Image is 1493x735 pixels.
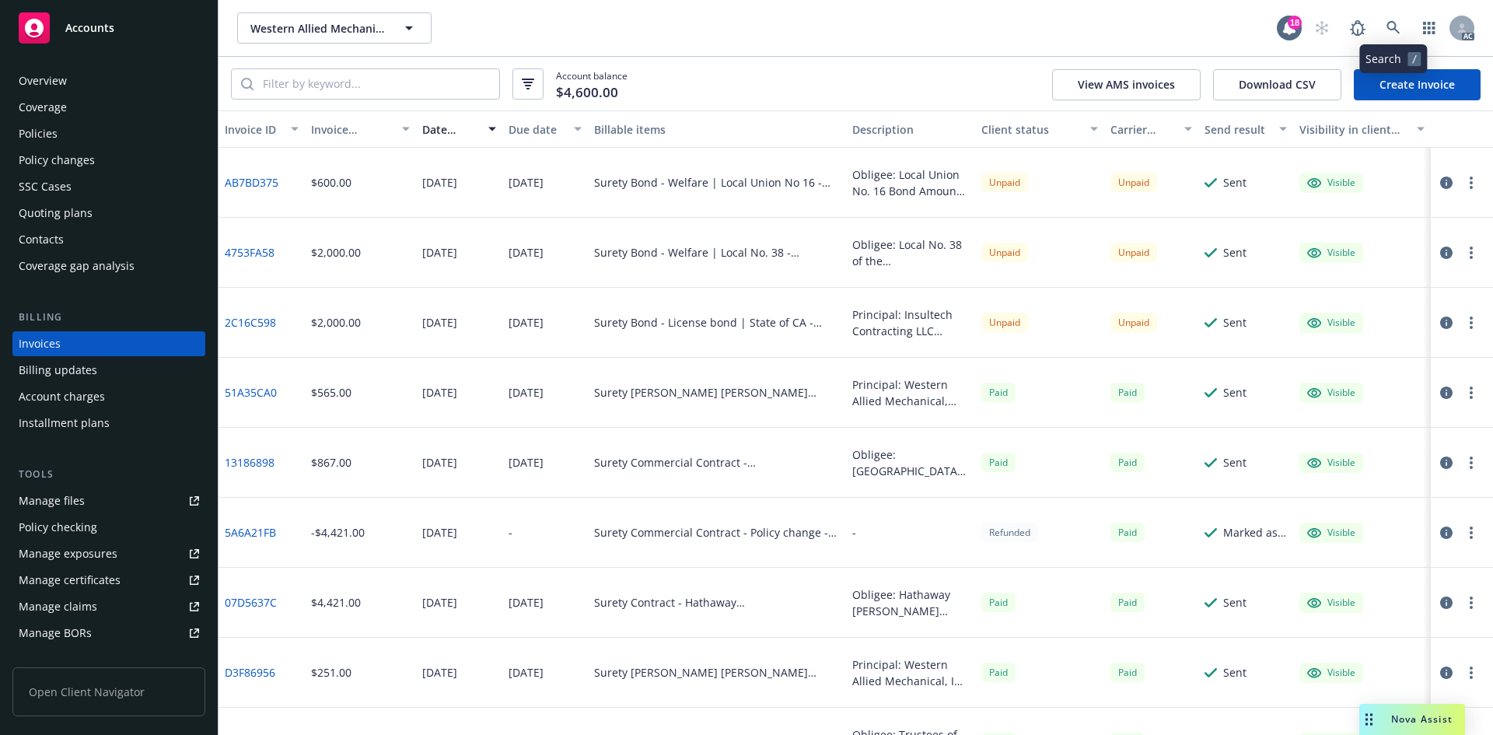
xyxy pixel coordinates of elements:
[1223,524,1287,541] div: Marked as sent
[509,121,565,138] div: Due date
[12,541,205,566] a: Manage exposures
[1110,593,1145,612] div: Paid
[422,524,457,541] div: [DATE]
[1288,16,1302,30] div: 18
[594,384,840,401] div: Surety [PERSON_NAME] [PERSON_NAME] Construction Company - [PERSON_NAME][GEOGRAPHIC_DATA] - 070221772
[19,254,135,278] div: Coverage gap analysis
[852,524,856,541] div: -
[1110,453,1145,472] span: Paid
[12,148,205,173] a: Policy changes
[12,467,205,482] div: Tools
[1052,69,1201,100] button: View AMS invoices
[846,110,975,148] button: Description
[1223,174,1246,191] div: Sent
[219,110,305,148] button: Invoice ID
[594,454,840,471] div: Surety Commercial Contract - [GEOGRAPHIC_DATA] CCCD B19 - 070221771
[981,593,1016,612] div: Paid
[422,384,457,401] div: [DATE]
[1110,663,1145,682] div: Paid
[1307,666,1355,680] div: Visible
[981,383,1016,402] div: Paid
[422,594,457,611] div: [DATE]
[509,384,544,401] div: [DATE]
[12,358,205,383] a: Billing updates
[1306,12,1337,44] a: Start snowing
[253,69,499,99] input: Filter by keyword...
[12,411,205,436] a: Installment plans
[12,621,205,646] a: Manage BORs
[12,95,205,120] a: Coverage
[19,148,95,173] div: Policy changes
[311,524,365,541] div: -$4,421.00
[422,174,457,191] div: [DATE]
[502,110,589,148] button: Due date
[422,314,457,331] div: [DATE]
[19,95,67,120] div: Coverage
[509,594,544,611] div: [DATE]
[981,663,1016,682] span: Paid
[509,524,512,541] div: -
[981,243,1028,262] div: Unpaid
[12,227,205,252] a: Contacts
[852,121,969,138] div: Description
[311,174,351,191] div: $600.00
[1307,456,1355,470] div: Visible
[1223,454,1246,471] div: Sent
[852,166,969,199] div: Obligee: Local Union No. 16 Bond Amount: $30,000 Union Welfare Bond Principal: Insultech Contract...
[225,664,275,681] a: D3F86956
[1110,313,1157,332] div: Unpaid
[1414,12,1445,44] a: Switch app
[12,568,205,593] a: Manage certificates
[241,78,253,90] svg: Search
[1342,12,1373,44] a: Report a Bug
[65,22,114,34] span: Accounts
[311,594,361,611] div: $4,421.00
[19,515,97,540] div: Policy checking
[1307,526,1355,540] div: Visible
[1110,523,1145,542] div: Paid
[19,331,61,356] div: Invoices
[1223,664,1246,681] div: Sent
[981,173,1028,192] div: Unpaid
[1307,386,1355,400] div: Visible
[12,647,205,672] a: Summary of insurance
[1359,704,1465,735] button: Nova Assist
[12,201,205,226] a: Quoting plans
[588,110,846,148] button: Billable items
[594,594,840,611] div: Surety Contract - Hathaway [PERSON_NAME]/[PERSON_NAME][GEOGRAPHIC_DATA] - 070221770
[311,384,351,401] div: $565.00
[852,586,969,619] div: Obligee: Hathaway [PERSON_NAME] Construction Company Contract/Bond Amount: $323,168.00 Desc: Stan...
[19,568,121,593] div: Manage certificates
[19,411,110,436] div: Installment plans
[981,523,1038,542] div: Refunded
[594,664,840,681] div: Surety [PERSON_NAME] [PERSON_NAME] Construction Company - [PERSON_NAME][GEOGRAPHIC_DATA] (Bond #0...
[19,488,85,513] div: Manage files
[12,121,205,146] a: Policies
[225,244,274,261] a: 4753FA58
[981,313,1028,332] div: Unpaid
[19,68,67,93] div: Overview
[852,306,969,339] div: Principal: Insultech Contracting LLC Obligee: State of [US_STATE] Bond Amount: $100,000 LLC/Worke...
[225,454,274,471] a: 13186898
[422,664,457,681] div: [DATE]
[1110,173,1157,192] div: Unpaid
[594,174,840,191] div: Surety Bond - Welfare | Local Union No 16 - 070221738
[1391,712,1453,726] span: Nova Assist
[852,236,969,269] div: Obligee: Local No. 38 of the [DEMOGRAPHIC_DATA] of Journeymen & Apprentices of the Plumbing and P...
[12,68,205,93] a: Overview
[594,314,840,331] div: Surety Bond - License bond | State of CA - 070217236
[19,621,92,646] div: Manage BORs
[250,20,385,37] span: Western Allied Mechanical, Inc.
[1213,69,1341,100] button: Download CSV
[594,121,840,138] div: Billable items
[1307,316,1355,330] div: Visible
[12,331,205,356] a: Invoices
[509,454,544,471] div: [DATE]
[19,227,64,252] div: Contacts
[1110,383,1145,402] div: Paid
[12,594,205,619] a: Manage claims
